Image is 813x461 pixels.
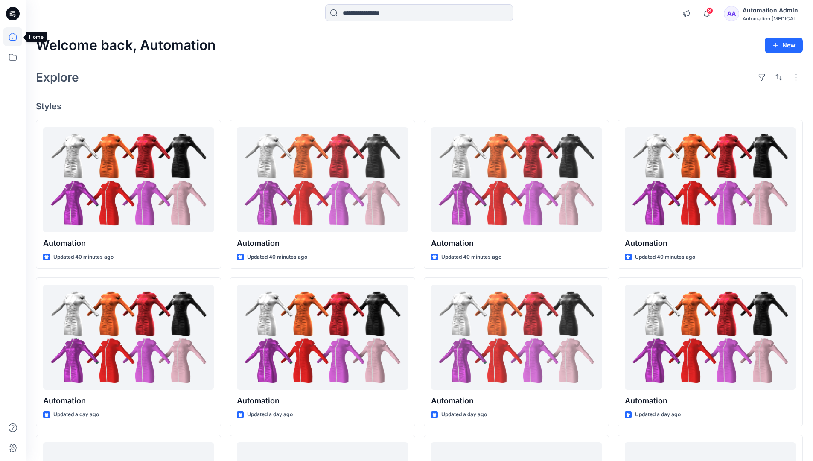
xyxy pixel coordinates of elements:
p: Automation [625,395,796,407]
p: Updated 40 minutes ago [53,253,114,262]
div: Automation Admin [743,5,802,15]
a: Automation [43,285,214,390]
button: New [765,38,803,53]
p: Updated a day ago [53,410,99,419]
h2: Welcome back, Automation [36,38,216,53]
p: Updated 40 minutes ago [635,253,695,262]
h4: Styles [36,101,803,111]
a: Automation [237,285,408,390]
a: Automation [625,127,796,233]
a: Automation [625,285,796,390]
div: Automation [MEDICAL_DATA]... [743,15,802,22]
p: Updated 40 minutes ago [441,253,501,262]
span: 8 [706,7,713,14]
p: Automation [237,237,408,249]
p: Automation [43,237,214,249]
p: Automation [625,237,796,249]
div: AA [724,6,739,21]
a: Automation [431,285,602,390]
a: Automation [43,127,214,233]
p: Updated a day ago [635,410,681,419]
p: Automation [431,395,602,407]
a: Automation [237,127,408,233]
p: Updated a day ago [247,410,293,419]
p: Automation [431,237,602,249]
p: Automation [43,395,214,407]
h2: Explore [36,70,79,84]
p: Automation [237,395,408,407]
p: Updated 40 minutes ago [247,253,307,262]
p: Updated a day ago [441,410,487,419]
a: Automation [431,127,602,233]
